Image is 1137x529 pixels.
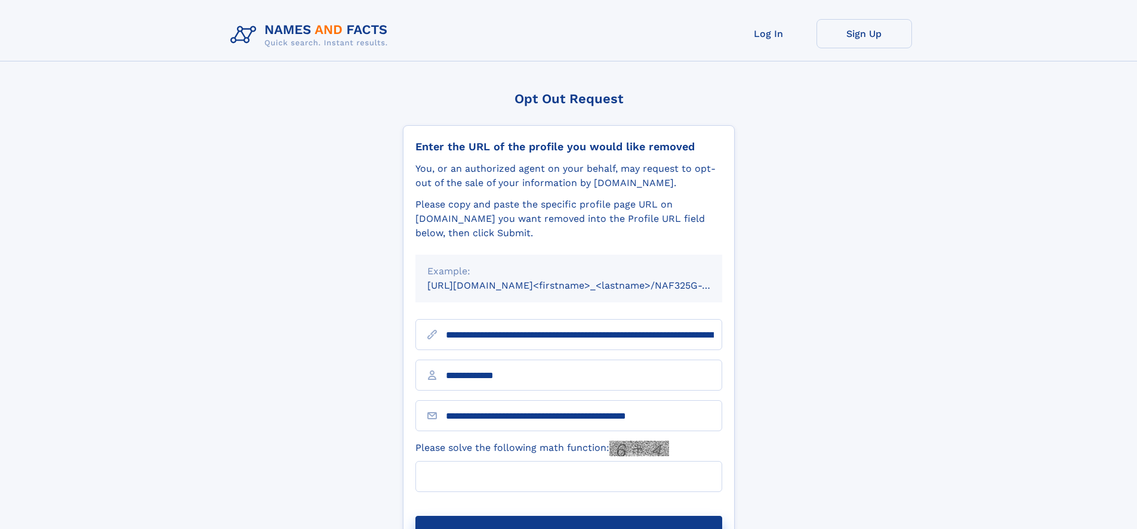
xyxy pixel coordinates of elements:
[226,19,398,51] img: Logo Names and Facts
[816,19,912,48] a: Sign Up
[415,162,722,190] div: You, or an authorized agent on your behalf, may request to opt-out of the sale of your informatio...
[403,91,735,106] div: Opt Out Request
[721,19,816,48] a: Log In
[415,140,722,153] div: Enter the URL of the profile you would like removed
[427,264,710,279] div: Example:
[427,280,745,291] small: [URL][DOMAIN_NAME]<firstname>_<lastname>/NAF325G-xxxxxxxx
[415,197,722,240] div: Please copy and paste the specific profile page URL on [DOMAIN_NAME] you want removed into the Pr...
[415,441,669,456] label: Please solve the following math function:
